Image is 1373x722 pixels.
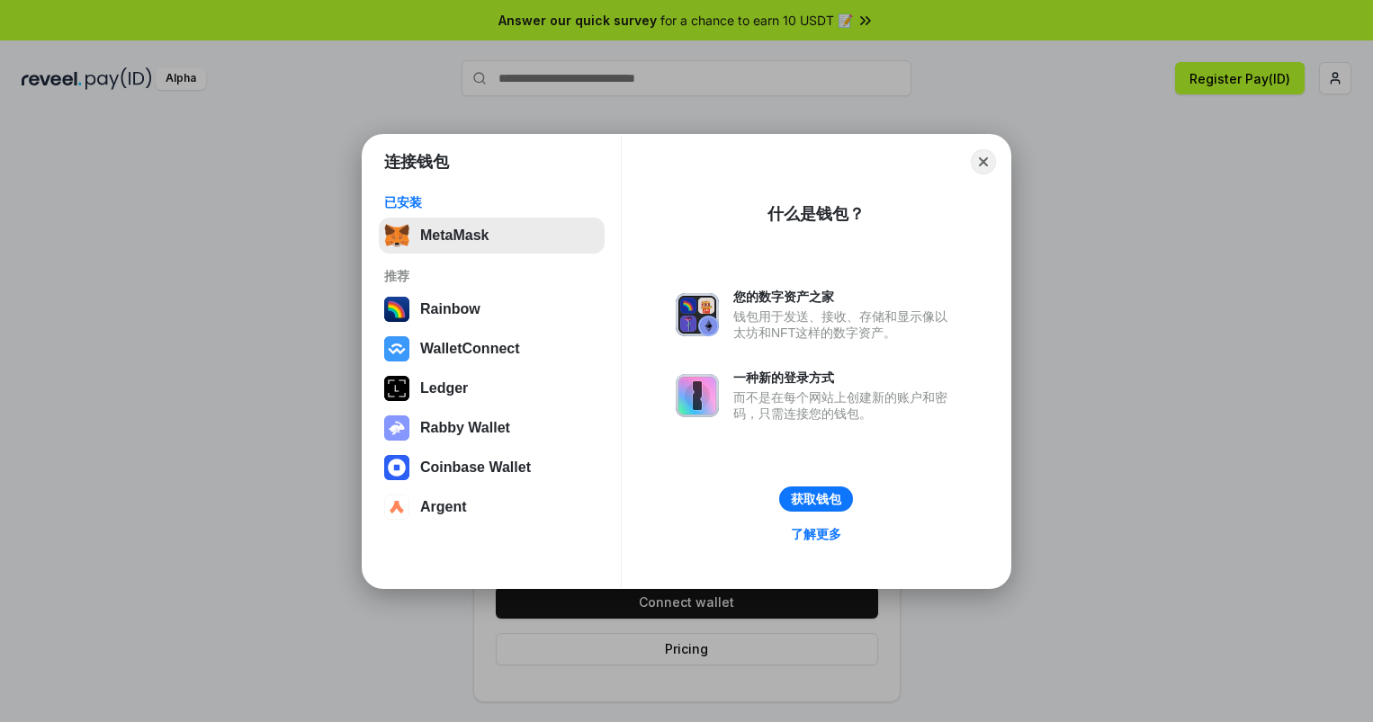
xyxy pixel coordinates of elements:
button: Coinbase Wallet [379,450,605,486]
div: 而不是在每个网站上创建新的账户和密码，只需连接您的钱包。 [733,389,956,422]
img: svg+xml,%3Csvg%20width%3D%2228%22%20height%3D%2228%22%20viewBox%3D%220%200%2028%2028%22%20fill%3D... [384,455,409,480]
img: svg+xml,%3Csvg%20xmlns%3D%22http%3A%2F%2Fwww.w3.org%2F2000%2Fsvg%22%20width%3D%2228%22%20height%3... [384,376,409,401]
button: 获取钱包 [779,486,853,512]
button: Rabby Wallet [379,410,605,446]
img: svg+xml,%3Csvg%20width%3D%2228%22%20height%3D%2228%22%20viewBox%3D%220%200%2028%2028%22%20fill%3D... [384,336,409,361]
img: svg+xml,%3Csvg%20xmlns%3D%22http%3A%2F%2Fwww.w3.org%2F2000%2Fsvg%22%20fill%3D%22none%22%20viewBox... [676,293,719,336]
button: Ledger [379,370,605,406]
img: svg+xml,%3Csvg%20width%3D%2228%22%20height%3D%2228%22%20viewBox%3D%220%200%2028%2028%22%20fill%3D... [384,495,409,520]
button: Close [971,149,996,174]
div: WalletConnect [420,341,520,357]
div: 已安装 [384,194,599,210]
button: MetaMask [379,218,605,254]
h1: 连接钱包 [384,151,449,173]
div: 了解更多 [791,526,841,542]
div: 一种新的登录方式 [733,370,956,386]
div: 钱包用于发送、接收、存储和显示像以太坊和NFT这样的数字资产。 [733,308,956,341]
img: svg+xml,%3Csvg%20width%3D%22120%22%20height%3D%22120%22%20viewBox%3D%220%200%20120%20120%22%20fil... [384,297,409,322]
div: Ledger [420,380,468,397]
button: Argent [379,489,605,525]
div: 获取钱包 [791,491,841,507]
img: svg+xml,%3Csvg%20xmlns%3D%22http%3A%2F%2Fwww.w3.org%2F2000%2Fsvg%22%20fill%3D%22none%22%20viewBox... [676,374,719,417]
img: svg+xml,%3Csvg%20xmlns%3D%22http%3A%2F%2Fwww.w3.org%2F2000%2Fsvg%22%20fill%3D%22none%22%20viewBox... [384,415,409,441]
button: Rainbow [379,291,605,327]
button: WalletConnect [379,331,605,367]
div: MetaMask [420,227,489,244]
div: 推荐 [384,268,599,284]
div: Coinbase Wallet [420,459,531,476]
div: Rabby Wallet [420,420,510,436]
a: 了解更多 [780,522,852,546]
div: Rainbow [420,301,480,317]
div: Argent [420,499,467,515]
img: svg+xml,%3Csvg%20fill%3D%22none%22%20height%3D%2233%22%20viewBox%3D%220%200%2035%2033%22%20width%... [384,223,409,248]
div: 您的数字资产之家 [733,289,956,305]
div: 什么是钱包？ [767,203,865,225]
